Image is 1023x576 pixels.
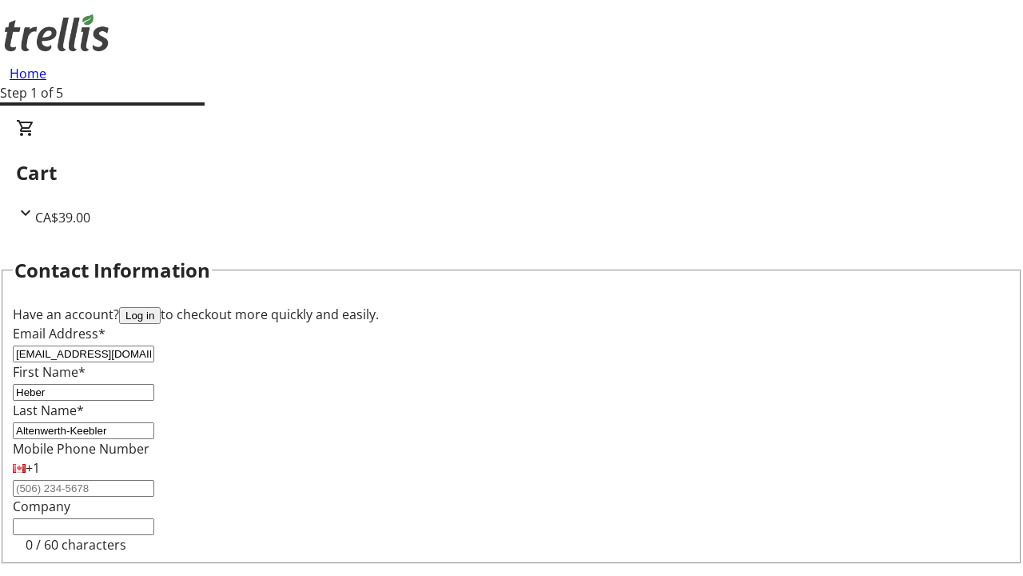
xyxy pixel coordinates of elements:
input: (506) 234-5678 [13,480,154,497]
h2: Contact Information [14,256,210,285]
label: Company [13,498,70,515]
label: Mobile Phone Number [13,440,149,458]
label: Email Address* [13,325,105,342]
label: First Name* [13,363,86,381]
span: CA$39.00 [35,209,90,226]
button: Log in [119,307,161,324]
div: CartCA$39.00 [16,118,1007,227]
tr-character-limit: 0 / 60 characters [26,536,126,554]
div: Have an account? to checkout more quickly and easily. [13,305,1010,324]
label: Last Name* [13,402,84,419]
h2: Cart [16,158,1007,187]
